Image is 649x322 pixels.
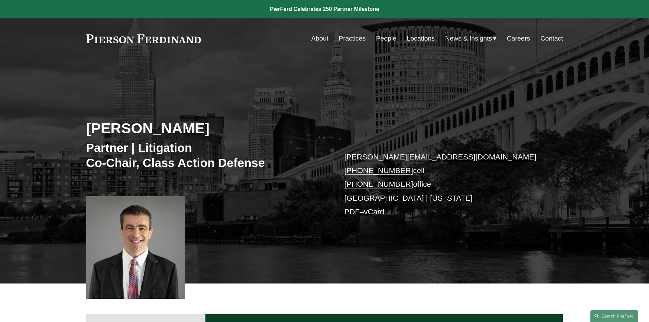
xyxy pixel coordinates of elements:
[344,208,360,216] a: PDF
[376,32,397,45] a: People
[339,32,366,45] a: Practices
[445,32,497,45] a: folder dropdown
[507,32,530,45] a: Careers
[407,32,435,45] a: Locations
[364,208,384,216] a: vCard
[344,150,543,219] p: cell office [GEOGRAPHIC_DATA] | [US_STATE] –
[86,140,325,170] h3: Partner | Litigation Co-Chair, Class Action Defense
[540,32,563,45] a: Contact
[445,33,492,45] span: News & Insights
[590,310,638,322] a: Search this site
[344,166,413,175] a: [PHONE_NUMBER]
[86,119,325,137] h2: [PERSON_NAME]
[311,32,328,45] a: About
[344,153,537,161] a: [PERSON_NAME][EMAIL_ADDRESS][DOMAIN_NAME]
[344,180,413,188] a: [PHONE_NUMBER]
